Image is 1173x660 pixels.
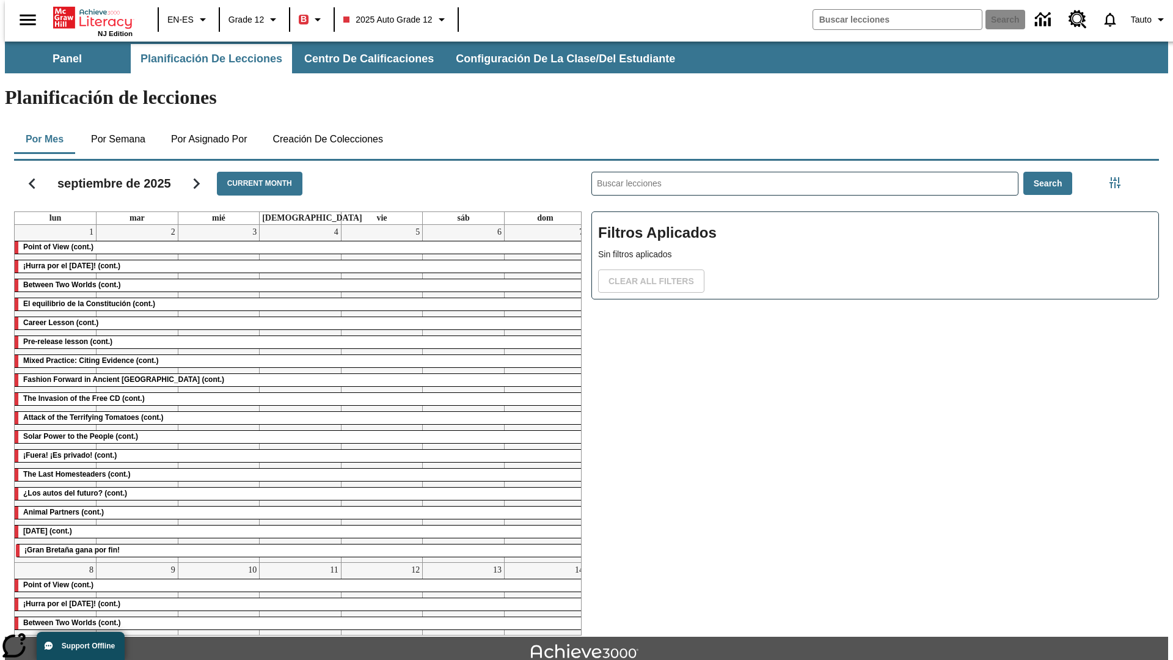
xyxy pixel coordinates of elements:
div: Between Two Worlds (cont.) [15,617,586,629]
span: ¡Gran Bretaña gana por fin! [24,546,120,554]
span: ¡Hurra por el Día de la Constitución! (cont.) [23,262,120,270]
button: Configuración de la clase/del estudiante [446,44,685,73]
div: The Last Homesteaders (cont.) [15,469,586,481]
input: Buscar lecciones [592,172,1018,195]
div: Buscar [582,156,1159,636]
div: Calendario [4,156,582,636]
span: Pre-release lesson (cont.) [23,337,112,346]
div: Pre-release lesson (cont.) [15,336,586,348]
a: 8 de septiembre de 2025 [87,563,96,577]
div: Filtros Aplicados [591,211,1159,299]
span: The Invasion of the Free CD (cont.) [23,394,145,403]
span: Point of View (cont.) [23,581,93,589]
a: 5 de septiembre de 2025 [413,225,422,240]
span: ¡Fuera! ¡Es privado! (cont.) [23,451,117,460]
button: Menú lateral de filtros [1103,170,1127,195]
span: El equilibrio de la Constitución (cont.) [23,299,155,308]
a: 7 de septiembre de 2025 [577,225,586,240]
td: 7 de septiembre de 2025 [504,225,586,563]
button: Grado: Grade 12, Elige un grado [224,9,285,31]
button: Seguir [181,168,212,199]
td: 6 de septiembre de 2025 [423,225,505,563]
span: The Last Homesteaders (cont.) [23,470,130,479]
a: 14 de septiembre de 2025 [572,563,586,577]
div: ¿Los autos del futuro? (cont.) [15,488,586,500]
span: NJ Edition [98,30,133,37]
span: Between Two Worlds (cont.) [23,618,121,627]
div: Attack of the Terrifying Tomatoes (cont.) [15,412,586,424]
span: Animal Partners (cont.) [23,508,104,516]
a: Notificaciones [1094,4,1126,35]
div: ¡Fuera! ¡Es privado! (cont.) [15,450,586,462]
div: The Invasion of the Free CD (cont.) [15,393,586,405]
h2: septiembre de 2025 [57,176,171,191]
button: Search [1023,172,1073,196]
a: 1 de septiembre de 2025 [87,225,96,240]
button: Class: 2025 Auto Grade 12, Selecciona una clase [338,9,453,31]
div: Portada [53,4,133,37]
button: Boost El color de la clase es rojo. Cambiar el color de la clase. [294,9,330,31]
div: Subbarra de navegación [5,44,686,73]
span: Between Two Worlds (cont.) [23,280,121,289]
button: Por mes [14,125,75,154]
button: Regresar [16,168,48,199]
span: Fashion Forward in Ancient Rome (cont.) [23,375,224,384]
div: Point of View (cont.) [15,241,586,254]
a: 3 de septiembre de 2025 [250,225,259,240]
span: Attack of the Terrifying Tomatoes (cont.) [23,413,164,422]
p: Sin filtros aplicados [598,248,1152,261]
span: ¿Los autos del futuro? (cont.) [23,489,127,497]
div: Point of View (cont.) [15,579,586,592]
button: Abrir el menú lateral [10,2,46,38]
span: Día del Trabajo (cont.) [23,527,72,535]
a: Centro de recursos, Se abrirá en una pestaña nueva. [1061,3,1094,36]
div: Solar Power to the People (cont.) [15,431,586,443]
button: Language: EN-ES, Selecciona un idioma [163,9,215,31]
a: sábado [455,212,472,224]
span: Mixed Practice: Citing Evidence (cont.) [23,356,158,365]
td: 3 de septiembre de 2025 [178,225,260,563]
div: ¡Gran Bretaña gana por fin! [16,544,585,557]
div: Career Lesson (cont.) [15,317,586,329]
span: 2025 Auto Grade 12 [343,13,432,26]
span: ¡Hurra por el Día de la Constitución! (cont.) [23,599,120,608]
div: Fashion Forward in Ancient Rome (cont.) [15,374,586,386]
span: Grade 12 [228,13,264,26]
td: 1 de septiembre de 2025 [15,225,97,563]
a: lunes [47,212,64,224]
a: Portada [53,5,133,30]
td: 4 de septiembre de 2025 [260,225,342,563]
button: Creación de colecciones [263,125,393,154]
button: Support Offline [37,632,125,660]
button: Por asignado por [161,125,257,154]
a: 11 de septiembre de 2025 [327,563,340,577]
span: Tauto [1131,13,1152,26]
a: 13 de septiembre de 2025 [491,563,504,577]
a: 10 de septiembre de 2025 [246,563,259,577]
h2: Filtros Aplicados [598,218,1152,248]
a: viernes [374,212,389,224]
button: Panel [6,44,128,73]
input: search field [813,10,982,29]
button: Por semana [81,125,155,154]
div: Subbarra de navegación [5,42,1168,73]
span: B [301,12,307,27]
a: Centro de información [1028,3,1061,37]
a: 2 de septiembre de 2025 [169,225,178,240]
button: Current Month [217,172,302,196]
a: miércoles [210,212,228,224]
a: martes [127,212,147,224]
td: 5 de septiembre de 2025 [341,225,423,563]
span: Point of View (cont.) [23,243,93,251]
a: 12 de septiembre de 2025 [409,563,422,577]
div: ¡Hurra por el Día de la Constitución! (cont.) [15,260,586,273]
a: 9 de septiembre de 2025 [169,563,178,577]
span: EN-ES [167,13,194,26]
div: Mixed Practice: Citing Evidence (cont.) [15,355,586,367]
a: jueves [260,212,365,224]
td: 2 de septiembre de 2025 [97,225,178,563]
a: 6 de septiembre de 2025 [495,225,504,240]
div: Between Two Worlds (cont.) [15,279,586,291]
span: Support Offline [62,642,115,650]
h1: Planificación de lecciones [5,86,1168,109]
